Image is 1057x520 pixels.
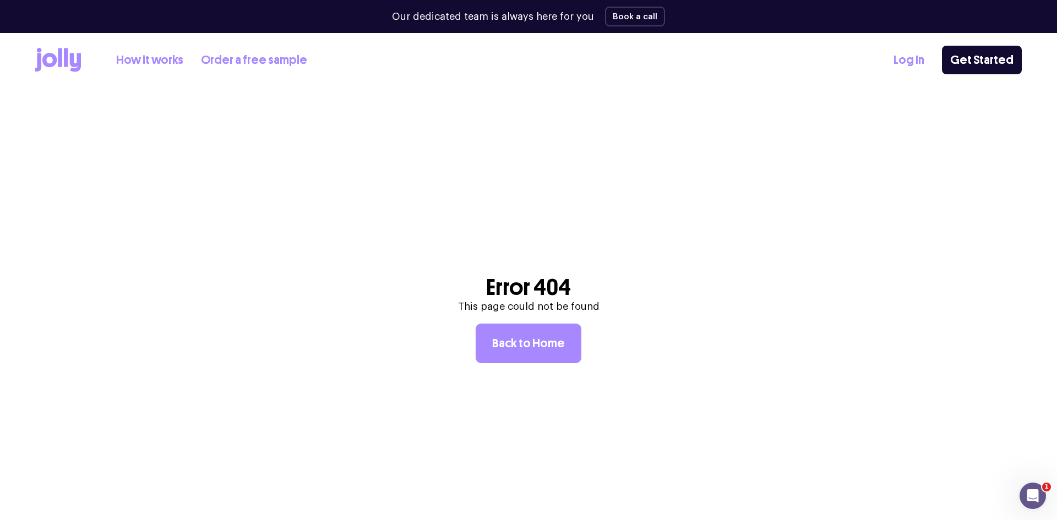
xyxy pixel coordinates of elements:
[605,7,665,26] button: Book a call
[458,278,600,296] h1: Error 404
[458,300,600,313] p: This page could not be found
[942,46,1022,74] a: Get Started
[476,324,581,363] a: Back to Home
[1042,483,1051,491] span: 1
[201,51,307,69] a: Order a free sample
[1020,483,1046,509] iframe: Intercom live chat
[392,9,594,24] p: Our dedicated team is always here for you
[116,51,183,69] a: How it works
[893,51,924,69] a: Log In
